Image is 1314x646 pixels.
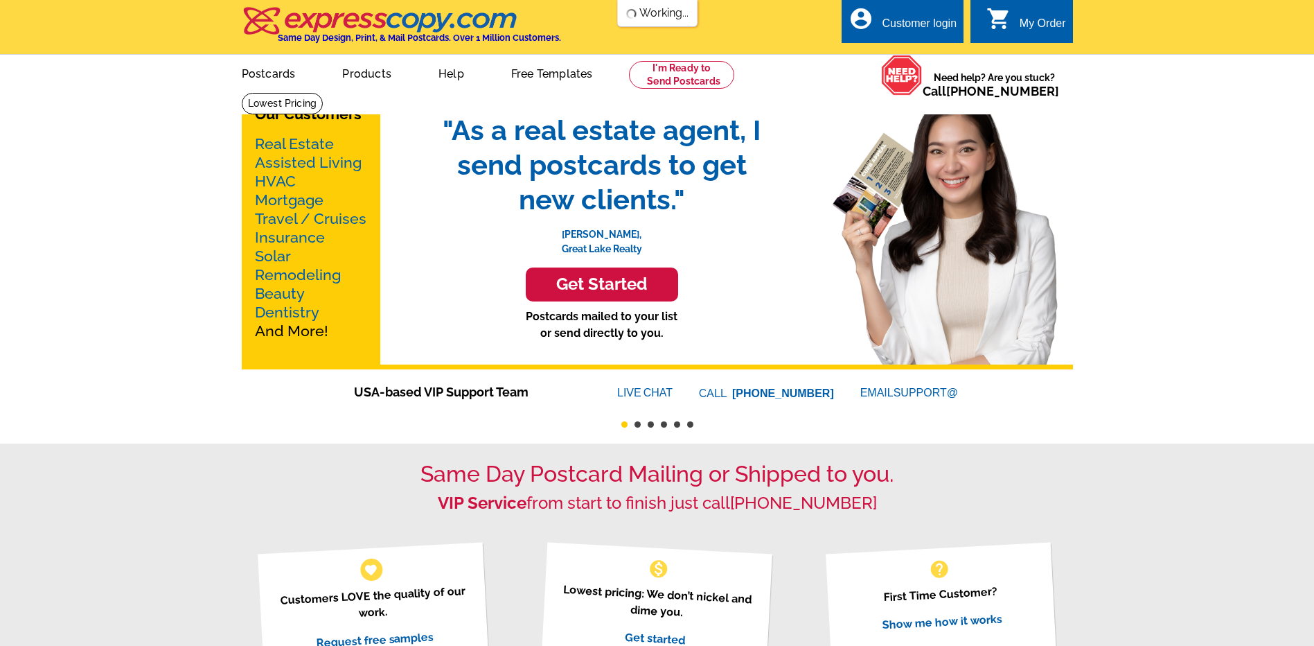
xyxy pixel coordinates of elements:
i: shopping_cart [986,6,1011,31]
button: 6 of 6 [687,421,693,428]
span: favorite [364,562,378,577]
span: "As a real estate agent, I send postcards to get new clients." [429,113,775,217]
h3: Get Started [543,274,661,295]
button: 2 of 6 [634,421,641,428]
a: Postcards [220,56,318,89]
font: CALL [699,385,729,402]
a: shopping_cart My Order [986,15,1066,33]
span: Need help? Are you stuck? [923,71,1066,98]
a: Beauty [255,285,305,302]
a: account_circle Customer login [849,15,957,33]
p: And More! [255,134,367,340]
a: Help [416,56,486,89]
a: Dentistry [255,304,319,321]
h4: Same Day Design, Print, & Mail Postcards. Over 1 Million Customers. [278,33,561,43]
a: Free Templates [489,56,615,89]
p: Customers LOVE the quality of our work. [275,582,471,626]
div: Customer login [882,17,957,37]
h2: from start to finish just call [242,494,1073,514]
img: help [881,55,923,96]
a: Insurance [255,229,325,246]
img: loading... [625,8,637,19]
span: help [928,558,950,580]
button: 5 of 6 [674,421,680,428]
span: monetization_on [648,558,670,580]
button: 3 of 6 [648,421,654,428]
i: account_circle [849,6,873,31]
font: LIVE [617,385,643,401]
a: [PHONE_NUMBER] [732,387,834,399]
h1: Same Day Postcard Mailing or Shipped to you. [242,461,1073,487]
a: [PHONE_NUMBER] [946,84,1059,98]
a: Products [320,56,414,89]
a: Solar [255,247,291,265]
a: [PHONE_NUMBER] [730,493,877,513]
a: Show me how it works [882,612,1002,631]
p: Lowest pricing: We don’t nickel and dime you. [559,581,755,625]
a: Assisted Living [255,154,362,171]
a: Travel / Cruises [255,210,366,227]
strong: VIP Service [438,493,526,513]
a: EMAILSUPPORT@ [860,387,960,399]
p: First Time Customer? [843,581,1038,608]
a: HVAC [255,173,296,190]
a: Same Day Design, Print, & Mail Postcards. Over 1 Million Customers. [242,17,561,43]
a: LIVECHAT [617,387,673,399]
a: Get Started [429,268,775,302]
a: Real Estate [255,135,334,152]
p: [PERSON_NAME], Great Lake Realty [429,217,775,256]
div: My Order [1020,17,1066,37]
span: Call [923,84,1059,98]
span: USA-based VIP Support Team [354,383,576,401]
button: 4 of 6 [661,421,667,428]
button: 1 of 6 [621,421,628,428]
p: Postcards mailed to your list or send directly to you. [429,308,775,342]
font: SUPPORT@ [894,385,960,401]
a: Mortgage [255,191,323,209]
a: Remodeling [255,266,341,283]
